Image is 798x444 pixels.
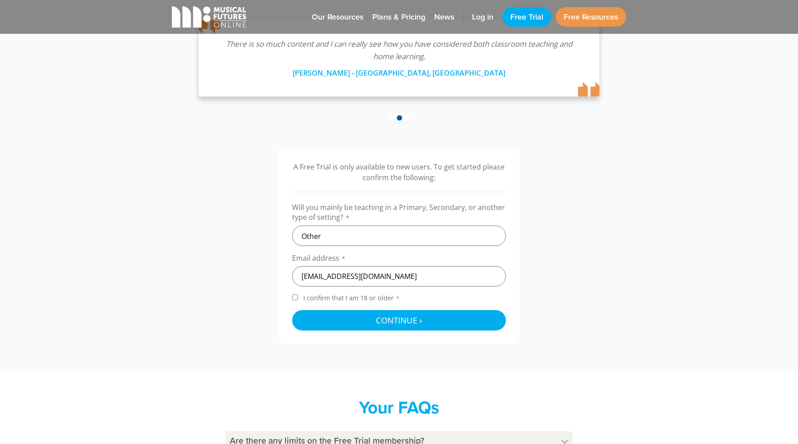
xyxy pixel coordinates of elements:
[312,11,363,23] span: Our Resources
[292,253,506,266] label: Email address
[434,11,454,23] span: News
[216,38,582,63] p: There is so much content and I can really see how you have considered both classroom teaching and...
[216,63,582,79] div: [PERSON_NAME] - [GEOGRAPHIC_DATA], [GEOGRAPHIC_DATA]
[292,310,506,331] button: Continue ›
[292,161,506,183] p: A Free Trial is only available to new users. To get started please confirm the following:
[376,315,422,326] span: Continue ›
[301,294,402,302] span: I confirm that I am 18 or older
[502,7,551,27] a: Free Trial
[225,397,573,418] h2: Your FAQs
[292,295,298,300] input: I confirm that I am 18 or older*
[472,11,493,23] span: Log in
[292,202,506,226] label: Will you mainly be teaching in a Primary, Secondary, or another type of setting?
[556,7,626,27] a: Free Resources
[372,11,425,23] span: Plans & Pricing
